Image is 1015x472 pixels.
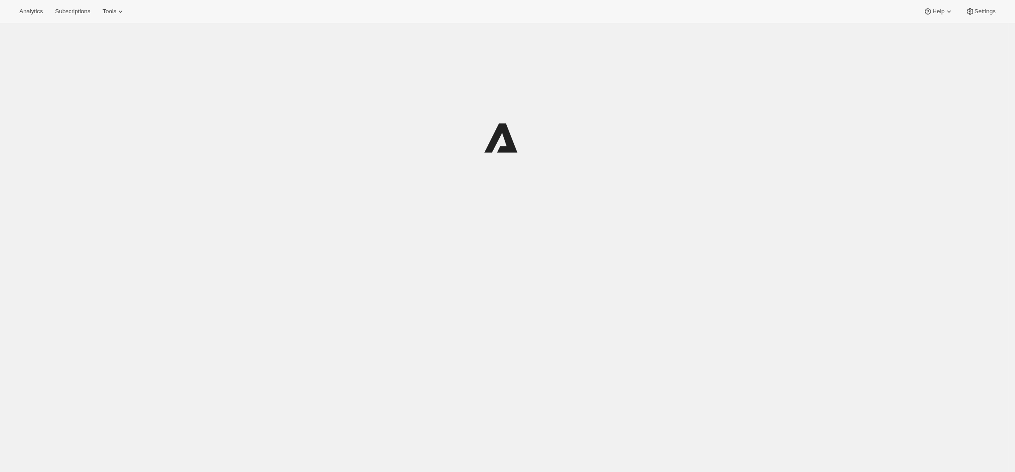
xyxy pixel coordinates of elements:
button: Analytics [14,5,48,18]
button: Settings [960,5,1001,18]
span: Tools [103,8,116,15]
span: Settings [975,8,996,15]
span: Subscriptions [55,8,90,15]
button: Tools [97,5,130,18]
button: Help [918,5,958,18]
span: Analytics [19,8,43,15]
span: Help [932,8,944,15]
button: Subscriptions [50,5,95,18]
